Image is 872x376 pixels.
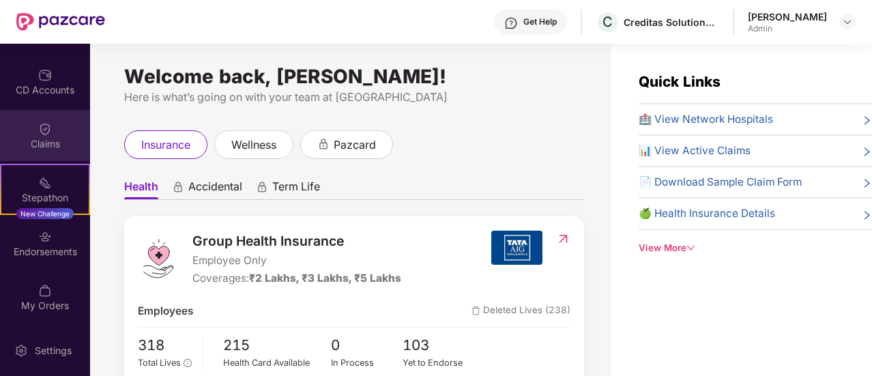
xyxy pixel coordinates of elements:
[249,272,401,285] span: ₹2 Lakhs, ₹3 Lakhs, ₹5 Lakhs
[31,344,76,358] div: Settings
[862,177,872,190] span: right
[1,191,89,205] div: Stepathon
[556,232,570,246] img: RedirectIcon
[862,208,872,222] span: right
[138,358,181,368] span: Total Lives
[141,136,190,154] span: insurance
[124,71,584,82] div: Welcome back, [PERSON_NAME]!
[639,241,872,255] div: View More
[403,334,475,357] span: 103
[639,143,751,159] span: 📊 View Active Claims
[686,244,695,252] span: down
[124,179,158,199] span: Health
[317,138,330,150] div: animation
[223,356,331,370] div: Health Card Available
[748,23,827,34] div: Admin
[491,231,542,265] img: insurerIcon
[471,303,570,319] span: Deleted Lives (238)
[639,205,775,222] span: 🍏 Health Insurance Details
[624,16,719,29] div: Creditas Solutions Private Limited
[124,89,584,106] div: Here is what’s going on with your team at [GEOGRAPHIC_DATA]
[272,179,320,199] span: Term Life
[192,270,401,287] div: Coverages:
[138,238,179,279] img: logo
[331,356,403,370] div: In Process
[862,114,872,128] span: right
[38,284,52,298] img: svg+xml;base64,PHN2ZyBpZD0iTXlfT3JkZXJzIiBkYXRhLW5hbWU9Ik15IE9yZGVycyIgeG1sbnM9Imh0dHA6Ly93d3cudz...
[523,16,557,27] div: Get Help
[16,13,105,31] img: New Pazcare Logo
[38,122,52,136] img: svg+xml;base64,PHN2ZyBpZD0iQ2xhaW0iIHhtbG5zPSJodHRwOi8vd3d3LnczLm9yZy8yMDAwL3N2ZyIgd2lkdGg9IjIwIi...
[38,176,52,190] img: svg+xml;base64,PHN2ZyB4bWxucz0iaHR0cDovL3d3dy53My5vcmcvMjAwMC9zdmciIHdpZHRoPSIyMSIgaGVpZ2h0PSIyMC...
[256,181,268,193] div: animation
[842,16,853,27] img: svg+xml;base64,PHN2ZyBpZD0iRHJvcGRvd24tMzJ4MzIiIHhtbG5zPSJodHRwOi8vd3d3LnczLm9yZy8yMDAwL3N2ZyIgd2...
[38,230,52,244] img: svg+xml;base64,PHN2ZyBpZD0iRW5kb3JzZW1lbnRzIiB4bWxucz0iaHR0cDovL3d3dy53My5vcmcvMjAwMC9zdmciIHdpZH...
[504,16,518,30] img: svg+xml;base64,PHN2ZyBpZD0iSGVscC0zMngzMiIgeG1sbnM9Imh0dHA6Ly93d3cudzMub3JnLzIwMDAvc3ZnIiB3aWR0aD...
[16,208,74,219] div: New Challenge
[639,73,721,90] span: Quick Links
[192,231,401,251] span: Group Health Insurance
[188,179,242,199] span: Accidental
[331,334,403,357] span: 0
[138,303,193,319] span: Employees
[403,356,475,370] div: Yet to Endorse
[602,14,613,30] span: C
[192,252,401,269] span: Employee Only
[862,145,872,159] span: right
[639,174,802,190] span: 📄 Download Sample Claim Form
[38,68,52,82] img: svg+xml;base64,PHN2ZyBpZD0iQ0RfQWNjb3VudHMiIGRhdGEtbmFtZT0iQ0QgQWNjb3VudHMiIHhtbG5zPSJodHRwOi8vd3...
[223,334,331,357] span: 215
[639,111,773,128] span: 🏥 View Network Hospitals
[334,136,376,154] span: pazcard
[184,359,191,366] span: info-circle
[748,10,827,23] div: [PERSON_NAME]
[231,136,276,154] span: wellness
[172,181,184,193] div: animation
[471,306,480,315] img: deleteIcon
[138,334,192,357] span: 318
[14,344,28,358] img: svg+xml;base64,PHN2ZyBpZD0iU2V0dGluZy0yMHgyMCIgeG1sbnM9Imh0dHA6Ly93d3cudzMub3JnLzIwMDAvc3ZnIiB3aW...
